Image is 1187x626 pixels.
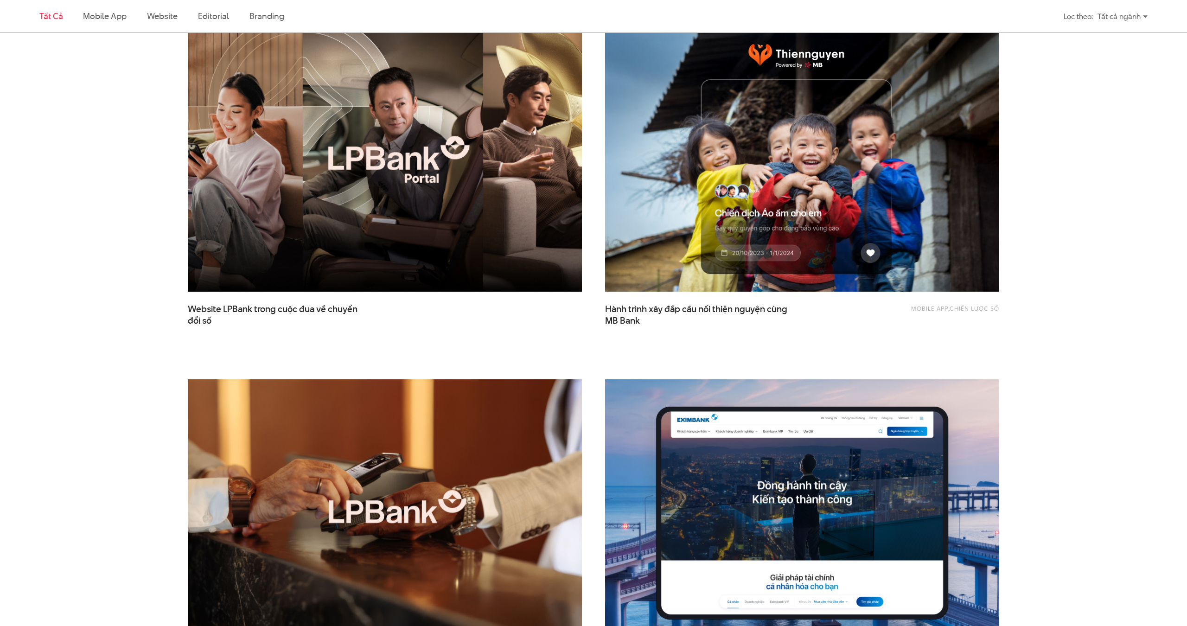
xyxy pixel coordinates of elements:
[249,10,284,22] a: Branding
[605,303,791,326] span: Hành trình xây đắp cầu nối thiện nguyện cùng
[842,303,999,322] div: ,
[911,304,948,313] a: Mobile app
[605,303,791,326] a: Hành trình xây đắp cầu nối thiện nguyện cùngMB Bank
[950,304,999,313] a: Chiến lược số
[605,315,640,327] span: MB Bank
[168,14,602,305] img: LPBank portal
[188,315,211,327] span: đổi số
[198,10,229,22] a: Editorial
[188,303,373,326] a: Website LPBank trong cuộc đua về chuyểnđổi số
[147,10,178,22] a: Website
[188,303,373,326] span: Website LPBank trong cuộc đua về chuyển
[605,27,999,292] img: thumb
